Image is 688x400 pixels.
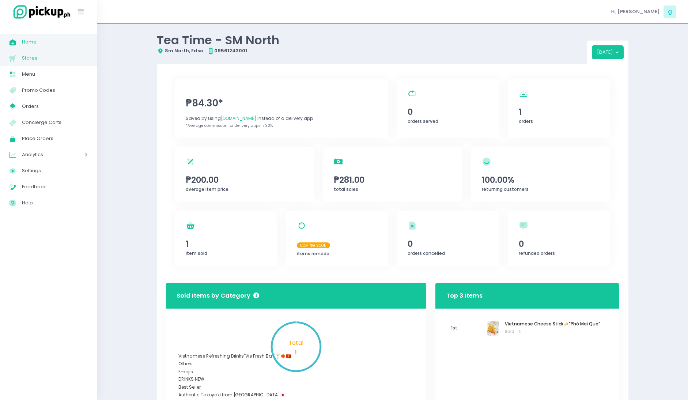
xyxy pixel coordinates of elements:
[617,8,660,15] span: [PERSON_NAME]
[334,174,451,186] span: ₱281.00
[611,8,616,15] span: Hi,
[519,329,521,335] span: 1
[519,250,555,256] span: refunded orders
[186,186,228,192] span: average item price
[408,118,438,124] span: orders served
[221,115,256,121] span: [DOMAIN_NAME]
[505,321,600,328] span: Vietnamese Cheese Stick🧈"Phô Mai Que"
[22,166,88,176] span: Settings
[482,174,600,186] span: 100.00%
[408,238,488,250] span: 0
[408,250,445,256] span: orders cancelled
[186,123,273,128] span: *Average commission for delivery apps is 30%
[505,329,600,335] span: Sold
[397,211,499,267] a: 0orders cancelled
[22,86,88,95] span: Promo Codes
[446,320,487,336] span: 1st
[186,250,207,256] span: item sold
[186,115,377,122] div: Saved by using instead of a delivery app
[519,118,533,124] span: orders
[664,5,676,18] span: g
[177,291,259,301] h3: Sold Items by Category
[408,106,488,118] span: 0
[482,186,529,192] span: returning customers
[22,102,88,111] span: Orders
[178,384,201,390] span: Best Seller
[22,53,88,63] span: Stores
[175,211,277,267] a: 1item sold
[519,106,599,118] span: 1
[22,150,64,159] span: Analytics
[175,147,314,202] a: ₱200.00average item price
[508,79,610,138] a: 1orders
[487,321,499,336] img: Vietnamese Cheese Stick🧈"Phô Mai Que"
[297,242,330,248] span: Coming Soon
[186,174,303,186] span: ₱200.00
[519,238,599,250] span: 0
[22,182,88,192] span: Feedback
[22,198,88,208] span: Help
[508,211,610,267] a: 0refunded orders
[334,186,358,192] span: total sales
[22,118,88,127] span: Concierge Carts
[22,37,88,47] span: Home
[186,96,377,110] span: ₱84.30*
[157,47,587,54] div: Sm North, Edsa 09561243001
[446,285,483,306] h3: Top 3 Items
[592,45,624,59] button: [DATE]
[178,368,193,374] span: Emojis
[178,376,204,382] span: DRINKS NEW
[157,33,587,47] div: Tea Time - SM North
[471,147,610,202] a: 100.00%returning customers
[178,352,292,359] span: Vietnamese Refreshing Drinks"Vie Fresh Bar"🍸❤️‍🔥🇻🇳
[186,238,266,250] span: 1
[178,361,193,367] span: Others
[22,134,88,143] span: Place Orders
[22,69,88,79] span: Menu
[397,79,499,138] a: 0orders served
[9,4,71,20] img: logo
[297,250,329,257] span: items remade
[178,392,286,398] span: Authentic Takoyaki from [GEOGRAPHIC_DATA]🇯🇵
[323,147,462,202] a: ₱281.00total sales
